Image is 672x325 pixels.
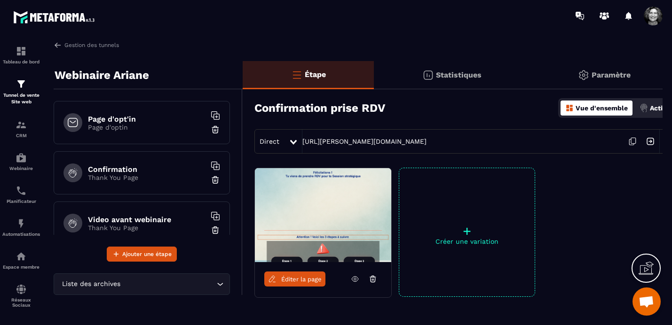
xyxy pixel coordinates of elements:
button: Ajouter une étape [107,247,177,262]
img: image [255,168,391,262]
p: Créer une variation [399,238,535,245]
img: automations [16,218,27,229]
p: Thank You Page [88,174,206,181]
a: automationsautomationsEspace membre [2,244,40,277]
p: Page d'optin [88,124,206,131]
span: Liste des archives [60,279,122,289]
img: bars-o.4a397970.svg [291,69,302,80]
img: social-network [16,284,27,295]
img: trash [211,175,220,185]
input: Search for option [122,279,214,289]
img: stats.20deebd0.svg [422,70,434,81]
h3: Confirmation prise RDV [254,101,385,115]
span: Ajouter une étape [122,249,172,259]
p: + [399,224,535,238]
p: Paramètre [592,70,631,79]
a: Éditer la page [264,271,325,286]
img: setting-gr.5f69749f.svg [578,70,589,81]
span: Direct [260,138,279,145]
p: Tableau de bord [2,59,40,64]
img: scheduler [16,185,27,196]
h6: Confirmation [88,165,206,174]
p: CRM [2,133,40,138]
img: actions.d6e523a2.png [640,104,648,112]
a: Gestion des tunnels [54,41,119,49]
p: Espace membre [2,264,40,270]
img: automations [16,251,27,262]
img: formation [16,78,27,90]
img: formation [16,46,27,57]
p: Étape [305,70,326,79]
img: automations [16,152,27,163]
a: automationsautomationsAutomatisations [2,211,40,244]
img: formation [16,119,27,131]
p: Vue d'ensemble [576,104,628,112]
span: Éditer la page [281,276,322,283]
a: formationformationCRM [2,112,40,145]
img: arrow-next.bcc2205e.svg [641,132,659,150]
p: Réseaux Sociaux [2,297,40,308]
a: social-networksocial-networkRéseaux Sociaux [2,277,40,315]
a: automationsautomationsWebinaire [2,145,40,178]
div: Ouvrir le chat [632,287,661,316]
p: Tunnel de vente Site web [2,92,40,105]
h6: Video avant webinaire [88,215,206,224]
a: formationformationTableau de bord [2,39,40,71]
h6: Page d'opt'in [88,115,206,124]
div: Search for option [54,273,230,295]
a: formationformationTunnel de vente Site web [2,71,40,112]
p: Thank You Page [88,224,206,232]
a: [URL][PERSON_NAME][DOMAIN_NAME] [302,138,427,145]
p: Webinaire [2,166,40,171]
p: Webinaire Ariane [55,66,149,85]
p: Planificateur [2,199,40,204]
img: logo [13,8,98,26]
p: Statistiques [436,70,482,79]
img: trash [211,225,220,235]
img: dashboard-orange.40269519.svg [565,104,574,112]
a: schedulerschedulerPlanificateur [2,178,40,211]
p: Automatisations [2,232,40,237]
img: arrow [54,41,62,49]
img: trash [211,125,220,134]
